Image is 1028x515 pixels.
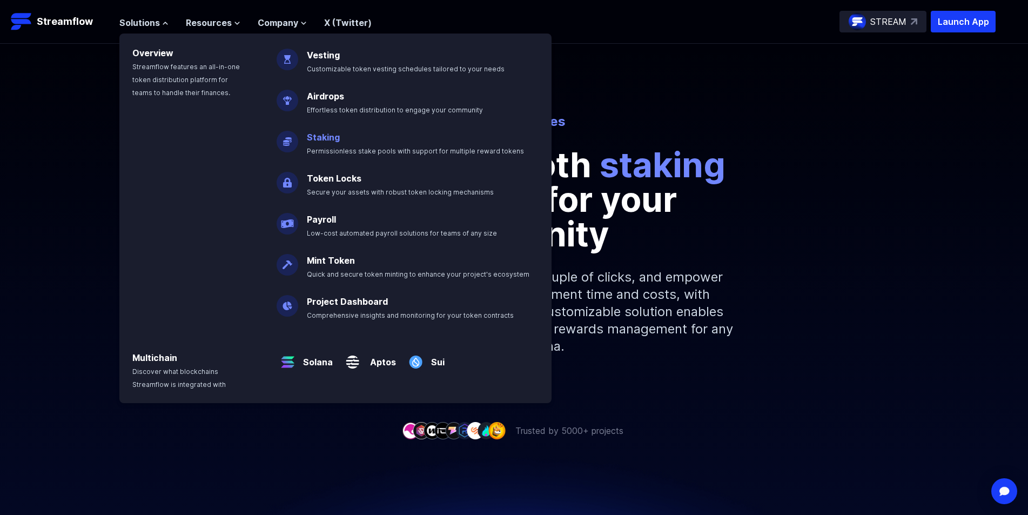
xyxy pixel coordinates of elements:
a: Token Locks [307,173,361,184]
a: Overview [132,48,173,58]
span: Secure your assets with robust token locking mechanisms [307,188,494,196]
span: Effortless token distribution to engage your community [307,106,483,114]
img: company-3 [424,422,441,439]
img: company-7 [467,422,484,439]
img: company-9 [488,422,506,439]
img: company-5 [445,422,462,439]
a: Sui [427,347,445,369]
a: Project Dashboard [307,296,388,307]
span: Solutions [119,16,160,29]
span: Streamflow features an all-in-one token distribution platform for teams to handle their finances. [132,63,240,97]
img: Project Dashboard [277,286,298,317]
img: Streamflow Logo [11,11,32,32]
p: Streamflow [37,14,93,29]
img: company-4 [434,422,452,439]
img: streamflow-logo-circle.png [849,13,866,30]
img: company-2 [413,422,430,439]
span: Comprehensive insights and monitoring for your token contracts [307,311,514,319]
a: X (Twitter) [324,17,372,28]
img: company-6 [456,422,473,439]
img: Sui [405,343,427,373]
img: top-right-arrow.svg [911,18,917,25]
a: STREAM [839,11,926,32]
button: Company [258,16,307,29]
span: Quick and secure token minting to enhance your project's ecosystem [307,270,529,278]
p: Trusted by 5000+ projects [515,424,623,437]
span: Permissionless stake pools with support for multiple reward tokens [307,147,524,155]
button: Resources [186,16,240,29]
img: Payroll [277,204,298,235]
span: Low-cost automated payroll solutions for teams of any size [307,229,497,237]
img: Solana [277,343,299,373]
a: Solana [299,347,333,369]
a: Mint Token [307,255,355,266]
span: Customizable token vesting schedules tailored to your needs [307,65,505,73]
img: Mint Token [277,245,298,276]
img: Token Locks [277,163,298,193]
p: STREAM [870,15,906,28]
img: company-8 [478,422,495,439]
button: Launch App [931,11,996,32]
img: Vesting [277,40,298,70]
span: staking [600,144,725,185]
img: Airdrops [277,81,298,111]
span: Company [258,16,298,29]
a: Airdrops [307,91,344,102]
img: Aptos [341,343,364,373]
span: Resources [186,16,232,29]
div: Open Intercom Messenger [991,478,1017,504]
a: Streamflow [11,11,109,32]
span: Discover what blockchains Streamflow is integrated with [132,367,226,389]
img: Staking [277,122,298,152]
a: Payroll [307,214,336,225]
a: Aptos [364,347,396,369]
img: company-1 [402,422,419,439]
a: Staking [307,132,340,143]
a: Multichain [132,352,177,363]
button: Solutions [119,16,169,29]
a: Vesting [307,50,340,61]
